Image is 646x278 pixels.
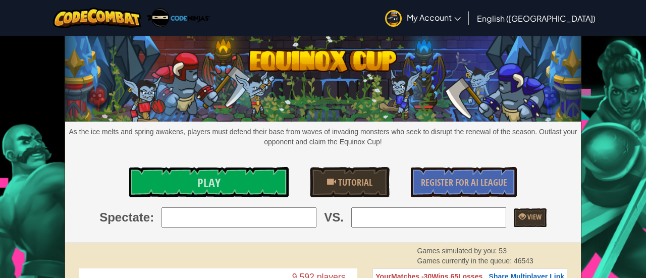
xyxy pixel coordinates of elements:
a: Register for AI League [411,167,517,197]
span: My Account [407,12,461,23]
span: View [526,212,542,221]
span: Tutorial [336,176,372,189]
span: : [150,209,154,226]
img: equinox [65,32,581,122]
a: English ([GEOGRAPHIC_DATA]) [472,5,601,32]
span: VS. [324,209,344,226]
span: Register for AI League [421,176,507,189]
span: Games simulated by you: [417,247,499,255]
span: English ([GEOGRAPHIC_DATA]) [477,13,596,24]
p: As the ice melts and spring awakens, players must defend their base from waves of invading monste... [65,127,581,147]
img: CodeCombat logo [53,8,141,28]
img: avatar [385,10,402,27]
span: 46543 [514,257,533,265]
span: 53 [499,247,507,255]
span: Play [197,175,221,191]
span: Spectate [99,209,150,226]
span: Games currently in the queue: [417,257,514,265]
a: My Account [380,2,466,34]
a: Tutorial [310,167,390,197]
img: Code Ninjas logo [146,8,210,28]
